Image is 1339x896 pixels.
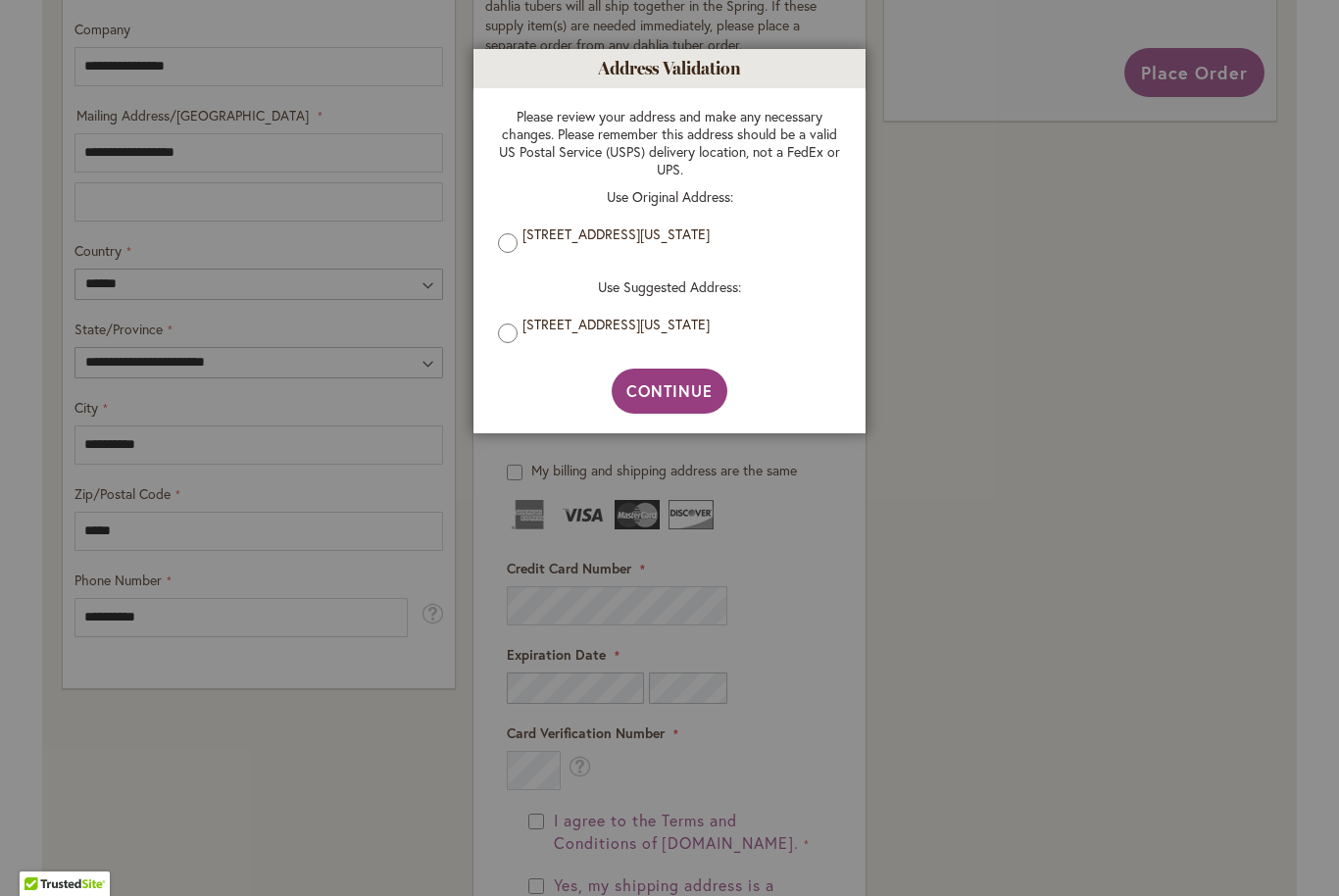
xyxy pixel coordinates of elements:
span: Continue [626,380,714,401]
h1: Address Validation [473,49,866,88]
label: [STREET_ADDRESS][US_STATE] [522,225,831,243]
label: [STREET_ADDRESS][US_STATE] [522,316,831,333]
button: Continue [612,369,728,414]
p: Please review your address and make any necessary changes. Please remember this address should be... [498,108,841,178]
p: Use Original Address: [498,188,841,206]
iframe: Launch Accessibility Center [15,826,70,881]
p: Use Suggested Address: [498,278,841,296]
